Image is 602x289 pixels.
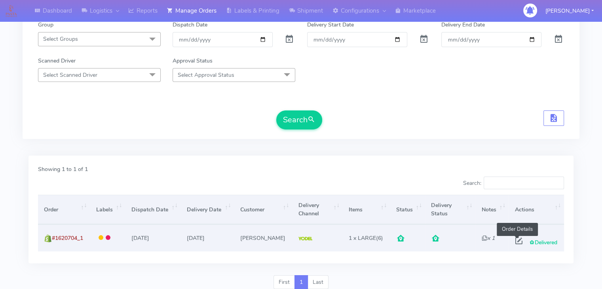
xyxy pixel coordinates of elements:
[234,195,292,224] th: Customer: activate to sort column ascending
[539,3,600,19] button: [PERSON_NAME]
[90,195,125,224] th: Labels: activate to sort column ascending
[178,71,234,79] span: Select Approval Status
[173,57,213,65] label: Approval Status
[463,177,564,189] label: Search:
[181,195,234,224] th: Delivery Date: activate to sort column ascending
[482,234,495,242] i: x 1
[52,234,83,242] span: #1620704_1
[529,239,557,246] span: Delivered
[234,224,292,251] td: [PERSON_NAME]
[38,21,53,29] label: Group
[43,35,78,43] span: Select Groups
[425,195,475,224] th: Delivery Status: activate to sort column ascending
[349,234,383,242] span: (6)
[125,195,181,224] th: Dispatch Date: activate to sort column ascending
[173,21,207,29] label: Dispatch Date
[476,195,509,224] th: Notes: activate to sort column ascending
[441,21,485,29] label: Delivery End Date
[125,224,181,251] td: [DATE]
[181,224,234,251] td: [DATE]
[38,57,76,65] label: Scanned Driver
[38,195,90,224] th: Order: activate to sort column ascending
[509,195,564,224] th: Actions: activate to sort column ascending
[484,177,564,189] input: Search:
[298,237,312,241] img: Yodel
[390,195,425,224] th: Status: activate to sort column ascending
[292,195,343,224] th: Delivery Channel: activate to sort column ascending
[349,234,376,242] span: 1 x LARGE
[43,71,97,79] span: Select Scanned Driver
[276,110,322,129] button: Search
[44,234,52,242] img: shopify.png
[38,165,88,173] label: Showing 1 to 1 of 1
[307,21,354,29] label: Delivery Start Date
[343,195,390,224] th: Items: activate to sort column ascending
